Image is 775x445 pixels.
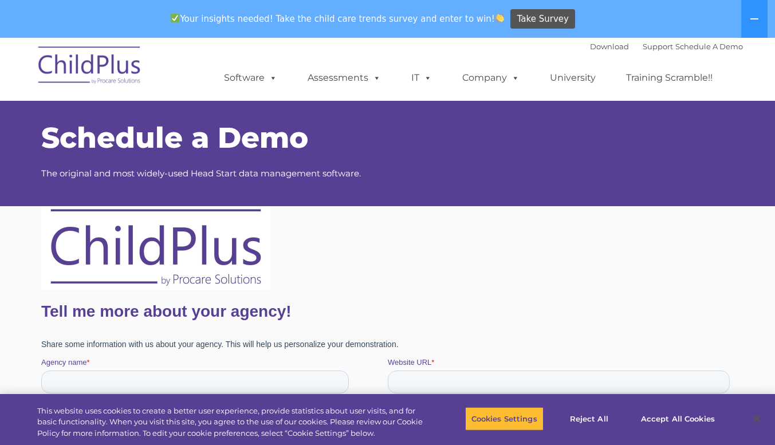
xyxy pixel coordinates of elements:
[41,120,308,155] span: Schedule a Demo
[495,14,504,22] img: 👏
[465,407,544,431] button: Cookies Settings
[590,42,629,51] a: Download
[675,42,743,51] a: Schedule A Demo
[37,405,426,439] div: This website uses cookies to create a better user experience, provide statistics about user visit...
[553,407,625,431] button: Reject All
[744,406,769,431] button: Close
[510,9,575,29] a: Take Survey
[231,415,331,423] span: Early Head Start Funded Total
[296,66,392,89] a: Assessments
[231,246,248,254] span: State
[462,427,693,434] legend: Non Head Start funding totals
[643,42,673,51] a: Support
[231,340,280,348] span: Phone number
[590,42,743,51] font: |
[231,427,462,434] legend: Total Early Head Start funding count
[517,9,569,29] span: Take Survey
[347,293,381,301] span: Last name
[347,152,390,160] span: Website URL
[615,66,724,89] a: Training Scramble!!
[462,415,558,423] span: Non Head Start Funded Total
[33,38,147,96] img: ChildPlus by Procare Solutions
[538,66,607,89] a: University
[635,407,721,431] button: Accept All Cookies
[213,66,289,89] a: Software
[41,168,361,179] span: The original and most widely-used Head Start data management software.
[171,14,179,22] img: ✅
[462,246,492,254] span: Zip Code
[166,7,509,30] span: Your insights needed! Take the child care trends survey and enter to win!
[400,66,443,89] a: IT
[462,340,487,348] span: Job title
[451,66,531,89] a: Company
